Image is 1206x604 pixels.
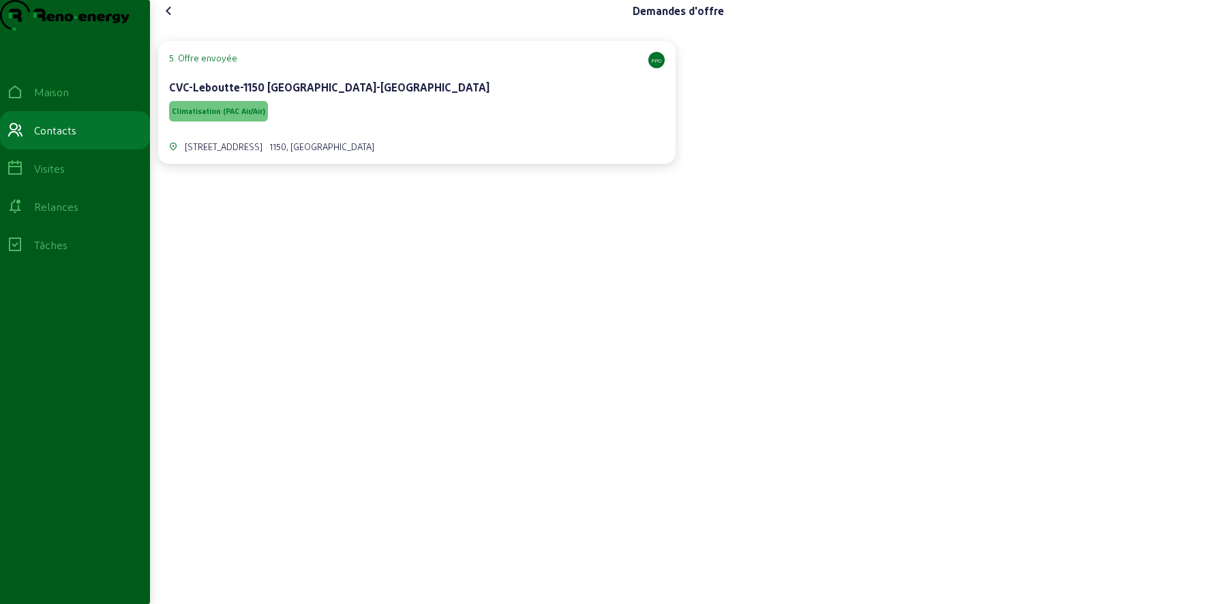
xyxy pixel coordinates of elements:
[34,200,78,213] font: Relances
[185,141,262,152] font: [STREET_ADDRESS]
[34,162,65,175] font: Visites
[34,238,67,251] font: Tâches
[169,81,489,94] font: CVC-Leboutte-1150 [GEOGRAPHIC_DATA]-[GEOGRAPHIC_DATA]
[651,57,661,63] font: PPO
[269,141,374,152] font: 1150, [GEOGRAPHIC_DATA]
[34,85,69,98] font: Maison
[172,106,265,115] font: Climatisation (PAC Air/Air)
[34,124,76,136] font: Contacts
[169,53,237,63] font: 5. Offre envoyée
[633,4,724,17] font: Demandes d'offre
